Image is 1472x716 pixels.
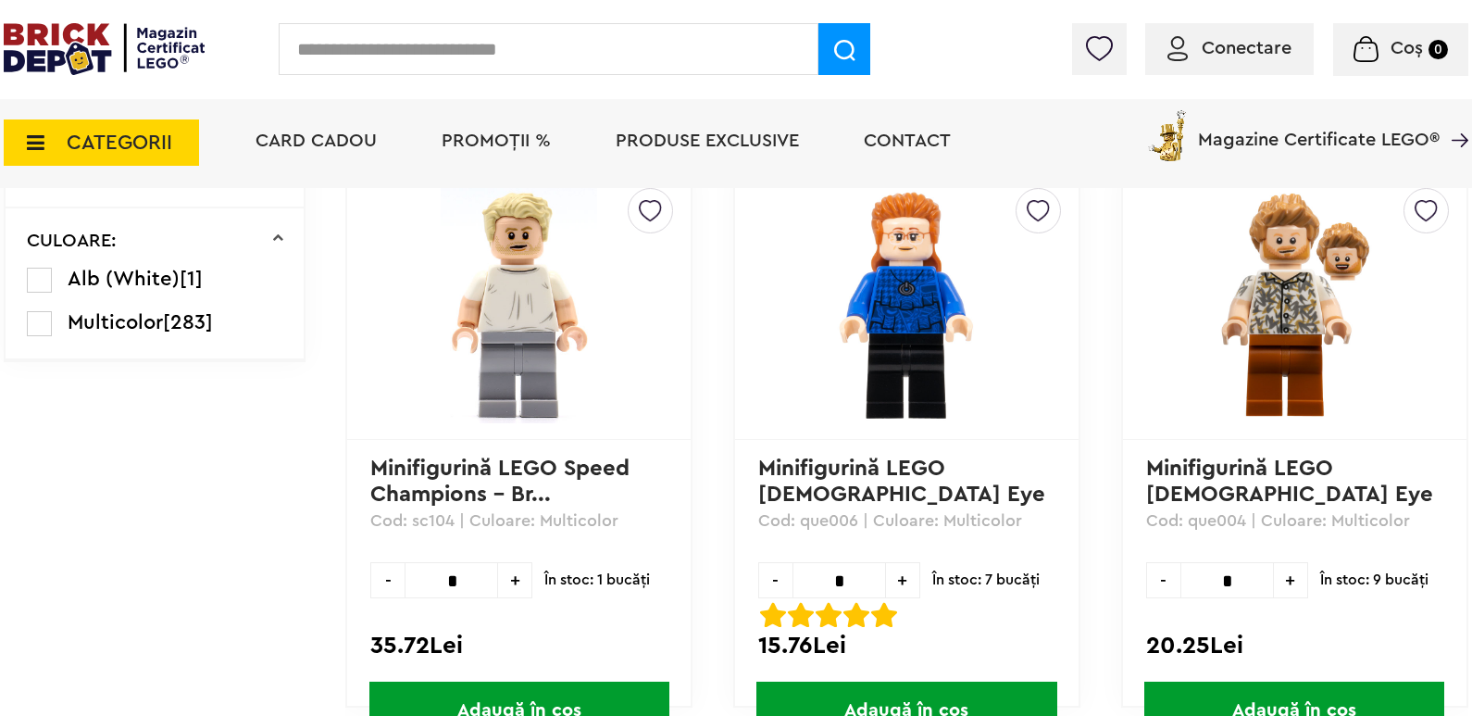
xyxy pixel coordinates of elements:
img: Minifigurină LEGO Speed Champions - Brian O'Conner sc104 [432,188,605,423]
span: În stoc: 9 bucăţi [1320,562,1428,598]
div: 35.72Lei [370,634,667,658]
a: Contact [864,132,951,150]
img: Minifigurină LEGO Queer Eye - Bobby Berk que004 [1197,188,1391,423]
span: + [1274,562,1308,598]
a: PROMOȚII % [442,132,551,150]
a: Conectare [1167,39,1291,57]
img: Evaluare cu stele [816,602,842,628]
small: 0 [1428,40,1448,59]
span: Multicolor [68,312,163,333]
span: În stoc: 7 bucăţi [932,562,1040,598]
a: Produse exclusive [616,132,799,150]
a: Card Cadou [256,132,377,150]
span: În stoc: 1 bucăţi [544,562,650,598]
span: Conectare [1202,39,1291,57]
div: 20.25Lei [1146,634,1443,658]
span: - [370,562,405,598]
img: Minifigurină LEGO Queer Eye - Kathi Dooley (Before Makeover) que006 [809,188,1004,423]
p: Cod: que006 | Culoare: Multicolor [758,510,1055,552]
img: Evaluare cu stele [871,602,897,628]
a: Minifigurină LEGO [DEMOGRAPHIC_DATA] Eye - [PERSON_NAME]... [1146,458,1440,532]
span: CATEGORII [67,132,172,153]
a: Minifigurină LEGO Speed Champions - Br... [370,458,636,506]
span: + [498,562,532,598]
img: Evaluare cu stele [788,602,814,628]
p: Cod: sc104 | Culoare: Multicolor [370,510,667,552]
p: Cod: que004 | Culoare: Multicolor [1146,510,1443,552]
div: 15.76Lei [758,634,1055,658]
span: Alb (White) [68,269,180,289]
span: Magazine Certificate LEGO® [1198,107,1440,149]
span: + [886,562,920,598]
p: CULOARE: [27,232,117,250]
a: Minifigurină LEGO [DEMOGRAPHIC_DATA] Eye - [PERSON_NAME] Do... [758,458,1052,532]
img: Evaluare cu stele [843,602,869,628]
span: - [758,562,792,598]
span: [1] [180,269,203,289]
span: - [1146,562,1180,598]
img: Evaluare cu stele [760,602,786,628]
span: [283] [163,312,213,333]
span: Coș [1391,39,1423,57]
a: Magazine Certificate LEGO® [1440,107,1468,125]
